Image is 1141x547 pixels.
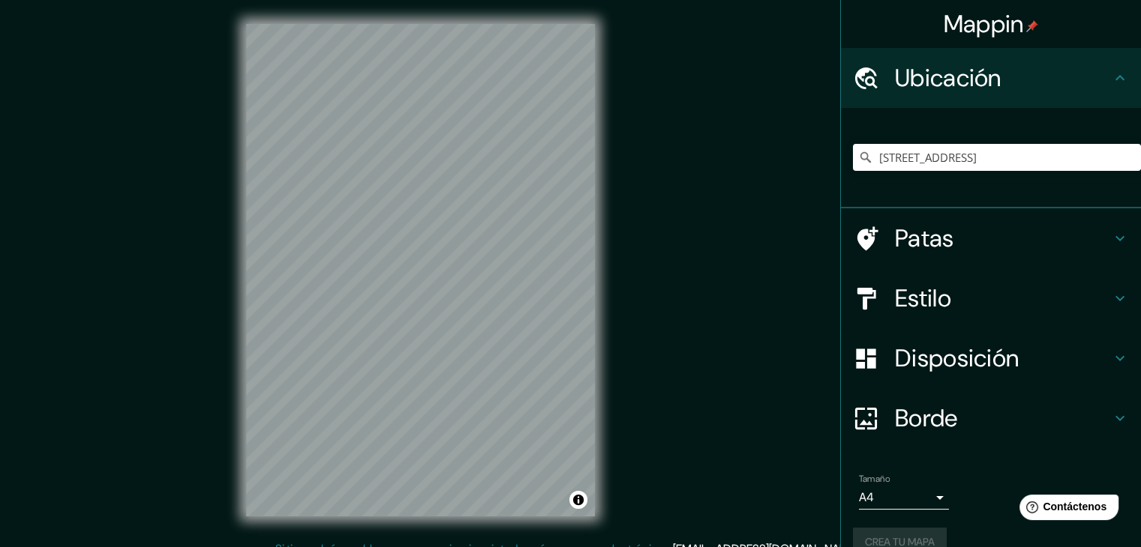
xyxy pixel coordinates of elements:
div: Estilo [841,268,1141,328]
div: Ubicación [841,48,1141,108]
font: A4 [859,489,874,505]
img: pin-icon.png [1026,20,1038,32]
font: Borde [895,402,958,434]
font: Disposición [895,342,1019,374]
div: Borde [841,388,1141,448]
button: Activar o desactivar atribución [569,491,587,509]
font: Mappin [944,8,1024,40]
font: Tamaño [859,473,890,485]
canvas: Mapa [246,24,595,516]
iframe: Lanzador de widgets de ayuda [1007,489,1124,531]
font: Patas [895,223,954,254]
input: Elige tu ciudad o zona [853,144,1141,171]
div: Disposición [841,328,1141,388]
font: Estilo [895,282,951,314]
div: A4 [859,486,949,510]
div: Patas [841,208,1141,268]
font: Ubicación [895,62,1001,94]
